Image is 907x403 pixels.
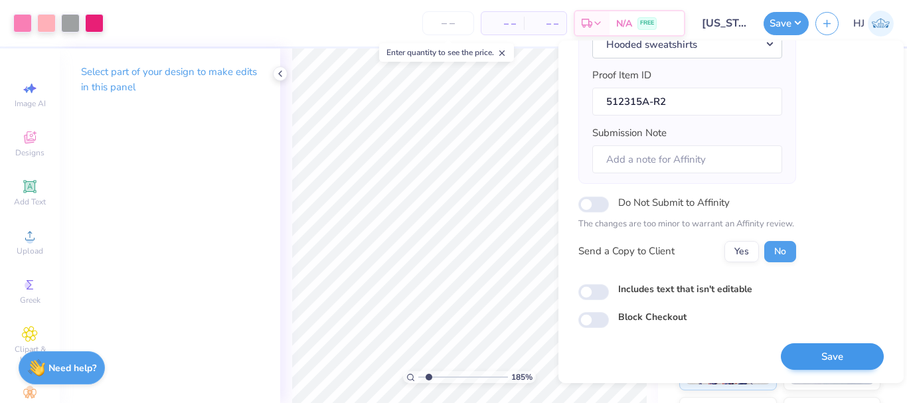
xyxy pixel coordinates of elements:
[7,344,53,365] span: Clipart & logos
[692,10,757,37] input: Untitled Design
[781,343,884,370] button: Save
[853,16,865,31] span: HJ
[592,31,782,58] button: Hooded sweatshirts
[592,125,667,141] label: Submission Note
[853,11,894,37] a: HJ
[20,295,41,305] span: Greek
[764,241,796,262] button: No
[422,11,474,35] input: – –
[640,19,654,28] span: FREE
[578,218,796,231] p: The changes are too minor to warrant an Affinity review.
[17,246,43,256] span: Upload
[578,244,675,259] div: Send a Copy to Client
[616,17,632,31] span: N/A
[511,371,533,383] span: 185 %
[14,197,46,207] span: Add Text
[868,11,894,37] img: Hughe Josh Cabanete
[618,194,730,211] label: Do Not Submit to Affinity
[592,68,651,83] label: Proof Item ID
[764,12,809,35] button: Save
[724,241,759,262] button: Yes
[489,17,516,31] span: – –
[81,64,259,95] p: Select part of your design to make edits in this panel
[379,43,514,62] div: Enter quantity to see the price.
[618,282,752,296] label: Includes text that isn't editable
[48,362,96,374] strong: Need help?
[532,17,558,31] span: – –
[618,310,687,324] label: Block Checkout
[15,98,46,109] span: Image AI
[15,147,44,158] span: Designs
[592,145,782,174] input: Add a note for Affinity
